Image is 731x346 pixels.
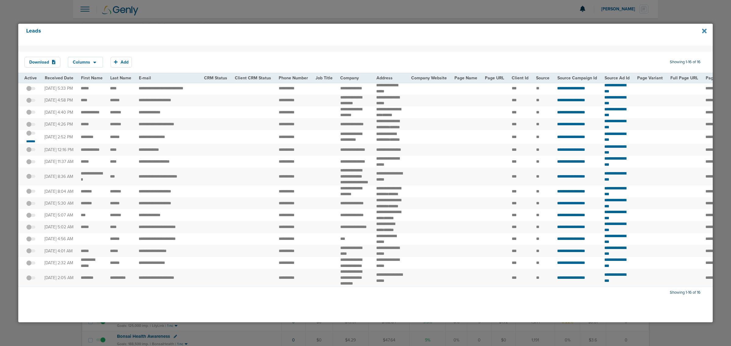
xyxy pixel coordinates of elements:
span: CRM Status [204,75,227,81]
th: Company [337,73,373,83]
td: [DATE] 4:56 AM [41,233,77,245]
h4: Leads [26,28,639,42]
button: Add [111,57,132,67]
td: [DATE] 5:02 AM [41,221,77,233]
td: [DATE] 8:36 AM [41,168,77,185]
th: Company Website [408,73,451,83]
td: [DATE] 2:32 AM [41,257,77,269]
span: Client Id [512,75,528,81]
td: [DATE] 5:07 AM [41,209,77,221]
td: [DATE] 4:01 AM [41,245,77,257]
td: [DATE] 2:05 AM [41,269,77,287]
th: Job Title [312,73,337,83]
span: Add [121,60,129,65]
span: Columns [73,60,90,64]
span: Source Ad Id [605,75,630,81]
span: Phone Number [279,75,308,81]
button: Download [24,57,60,67]
span: Showing 1-16 of 16 [670,290,701,295]
td: [DATE] 4:26 PM [41,118,77,130]
span: Active [24,75,37,81]
span: Source Campaign Id [557,75,597,81]
span: Source [536,75,549,81]
th: Full Page URL [666,73,702,83]
th: Page Name [451,73,481,83]
span: Showing 1-16 of 16 [670,60,701,65]
td: [DATE] 11:37 AM [41,156,77,168]
th: Client CRM Status [231,73,275,83]
span: E-mail [139,75,151,81]
span: Received Date [45,75,73,81]
span: First Name [81,75,103,81]
td: [DATE] 4:58 PM [41,95,77,106]
th: Page Variant [633,73,666,83]
td: [DATE] 5:33 PM [41,82,77,94]
td: [DATE] 8:04 AM [41,185,77,197]
td: [DATE] 4:40 PM [41,106,77,118]
td: [DATE] 5:30 AM [41,197,77,209]
th: Address [373,73,408,83]
td: [DATE] 12:16 PM [41,144,77,156]
span: Last Name [110,75,131,81]
td: [DATE] 2:52 PM [41,130,77,144]
span: Page URL [485,75,504,81]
